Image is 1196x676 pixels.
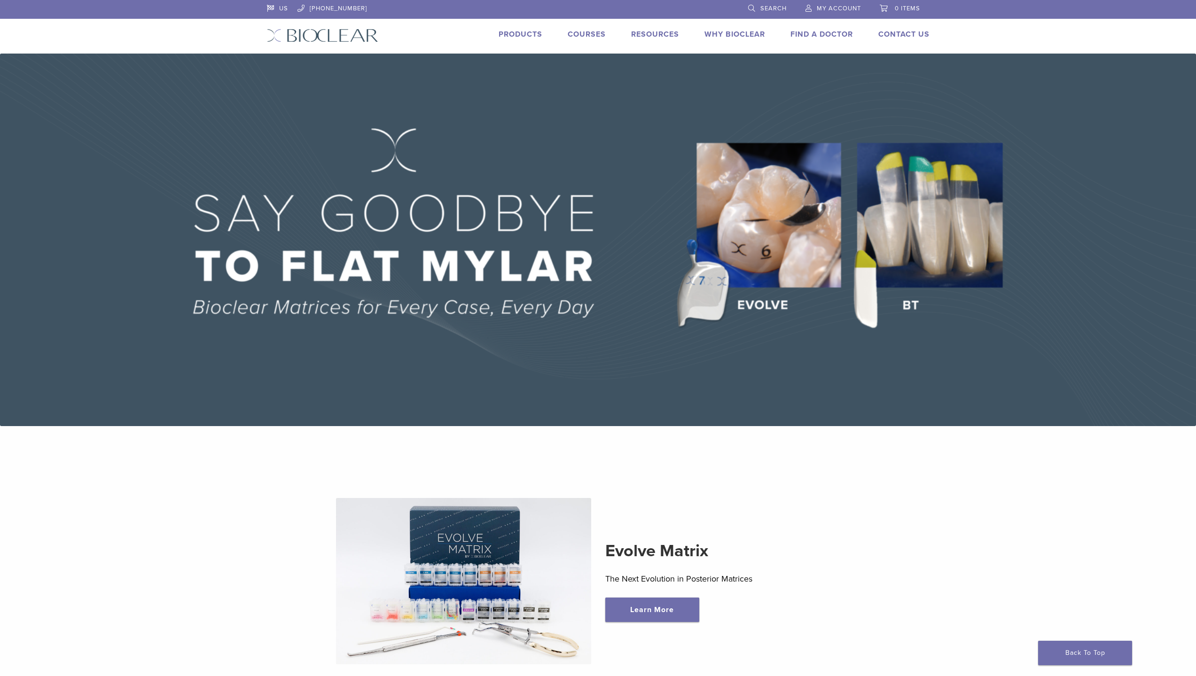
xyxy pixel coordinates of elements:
[336,498,591,664] img: Evolve Matrix
[631,30,679,39] a: Resources
[817,5,861,12] span: My Account
[790,30,853,39] a: Find A Doctor
[605,540,860,562] h2: Evolve Matrix
[605,572,860,586] p: The Next Evolution in Posterior Matrices
[704,30,765,39] a: Why Bioclear
[760,5,787,12] span: Search
[568,30,606,39] a: Courses
[499,30,542,39] a: Products
[1038,641,1132,665] a: Back To Top
[605,598,699,622] a: Learn More
[878,30,930,39] a: Contact Us
[267,29,378,42] img: Bioclear
[895,5,920,12] span: 0 items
